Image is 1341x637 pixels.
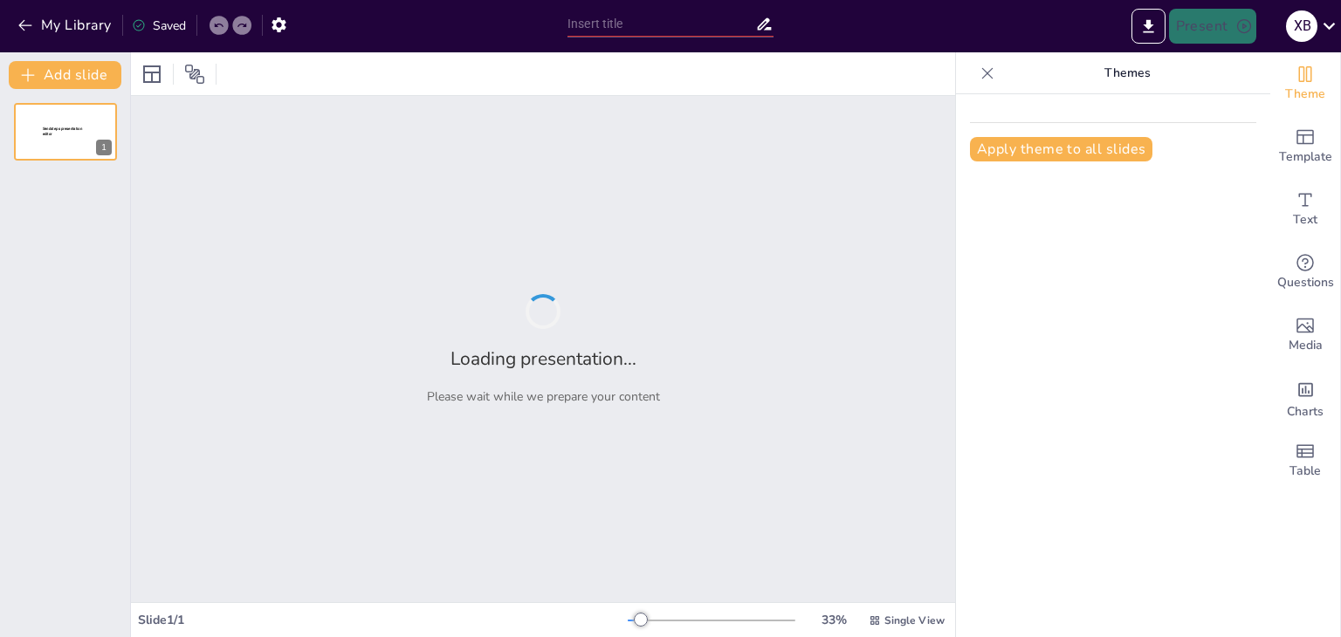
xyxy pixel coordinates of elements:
div: Add a table [1270,429,1340,492]
div: Change the overall theme [1270,52,1340,115]
input: Insert title [567,11,755,37]
p: Themes [1001,52,1253,94]
span: Charts [1287,402,1324,421]
p: Please wait while we prepare your content [427,388,660,405]
div: Saved [132,17,186,34]
span: Media [1289,336,1323,355]
div: X B [1286,10,1317,42]
span: Text [1293,210,1317,229]
div: Add images, graphics, shapes or video [1270,304,1340,366]
div: Add text boxes [1270,178,1340,241]
span: Theme [1285,85,1325,104]
button: Export to PowerPoint [1131,9,1166,44]
span: Template [1279,147,1332,167]
div: 33 % [813,612,855,628]
span: Table [1289,462,1321,481]
span: Single View [884,613,945,627]
button: Add slide [9,61,121,89]
div: Layout [138,60,166,88]
span: Position [184,64,205,85]
span: Sendsteps presentation editor [43,127,82,136]
div: Add ready made slides [1270,115,1340,178]
button: Apply theme to all slides [970,137,1152,161]
button: My Library [13,11,119,39]
h2: Loading presentation... [450,346,636,371]
button: X B [1286,9,1317,44]
div: Get real-time input from your audience [1270,241,1340,304]
button: Present [1169,9,1256,44]
div: 1 [14,103,117,161]
div: 1 [96,140,112,155]
span: Questions [1277,273,1334,292]
div: Slide 1 / 1 [138,612,628,628]
div: Add charts and graphs [1270,366,1340,429]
